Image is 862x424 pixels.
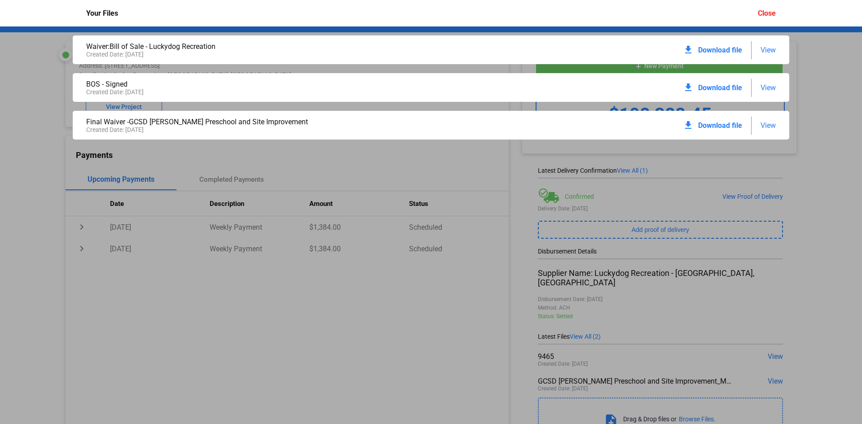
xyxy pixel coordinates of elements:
div: Created Date: [DATE] [86,126,431,133]
div: Final Waiver -GCSD [PERSON_NAME] Preschool and Site Improvement [86,118,431,126]
span: View [761,83,776,92]
span: Download file [698,83,742,92]
div: Close [758,9,776,17]
mat-icon: download [683,82,694,93]
div: Created Date: [DATE] [86,51,431,58]
span: View [761,46,776,54]
span: Download file [698,46,742,54]
div: Created Date: [DATE] [86,88,431,96]
span: View [761,121,776,130]
span: Download file [698,121,742,130]
div: Waiver:Bill of Sale - Luckydog Recreation [86,42,431,51]
div: Your Files [86,9,118,17]
div: BOS - Signed [86,80,431,88]
mat-icon: download [683,120,694,131]
mat-icon: download [683,44,694,55]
